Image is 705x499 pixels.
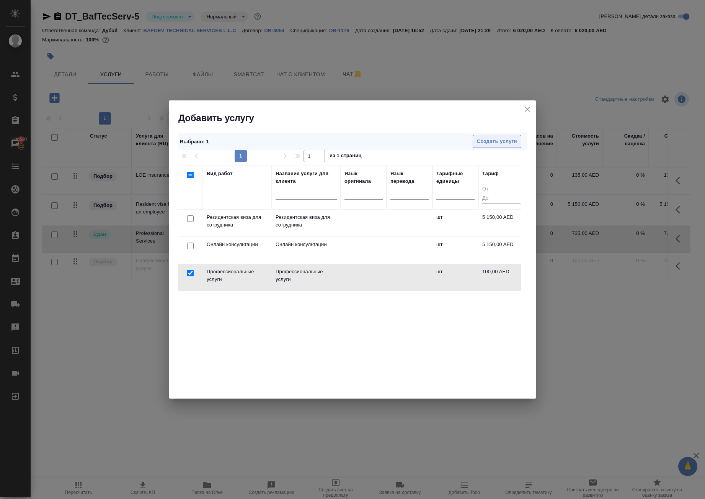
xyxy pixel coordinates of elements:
p: Профессиональные услуги [207,268,268,283]
p: Онлайн консультации [207,241,268,248]
td: 5 150,00 AED [478,210,524,236]
div: Язык перевода [390,170,429,185]
p: Резидентская виза для сотрудника [276,213,337,229]
span: из 1 страниц [330,151,362,162]
p: Резидентская виза для сотрудника [207,213,268,229]
div: Вид работ [207,170,233,177]
span: Создать услуги [477,137,517,146]
td: шт [432,210,478,236]
button: Создать услуги [473,135,521,148]
td: 5 150,00 AED [478,237,524,264]
input: До [482,194,521,204]
div: Язык оригинала [344,170,383,185]
td: шт [432,264,478,291]
td: шт [432,237,478,264]
input: От [482,185,521,194]
p: Онлайн консультации [276,241,337,248]
p: Профессиональные услуги [276,268,337,283]
div: Тарифные единицы [436,170,475,185]
div: Тариф [482,170,499,177]
td: 100,00 AED [478,264,524,291]
span: Выбрано : 1 [180,139,209,144]
div: Название услуги для клиента [276,170,337,185]
h2: Добавить услугу [178,112,536,124]
button: close [522,103,533,115]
